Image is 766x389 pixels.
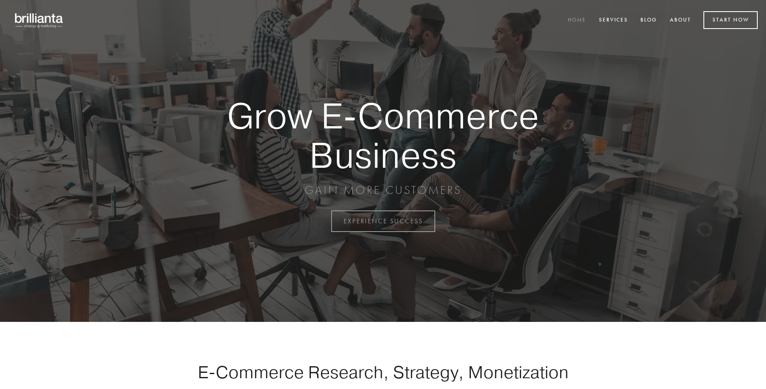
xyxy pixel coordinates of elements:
a: Blog [635,14,662,27]
h1: E-Commerce Research, Strategy, Monetization [172,362,594,382]
img: brillianta - research, strategy, marketing [8,8,70,32]
a: Start Now [703,11,758,29]
a: Home [562,14,591,27]
a: About [664,14,696,27]
a: EXPERIENCE SUCCESS [331,210,435,232]
p: GAIN MORE CUSTOMERS [198,183,568,198]
strong: Grow E-Commerce Business [198,96,568,174]
a: Services [594,14,633,27]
